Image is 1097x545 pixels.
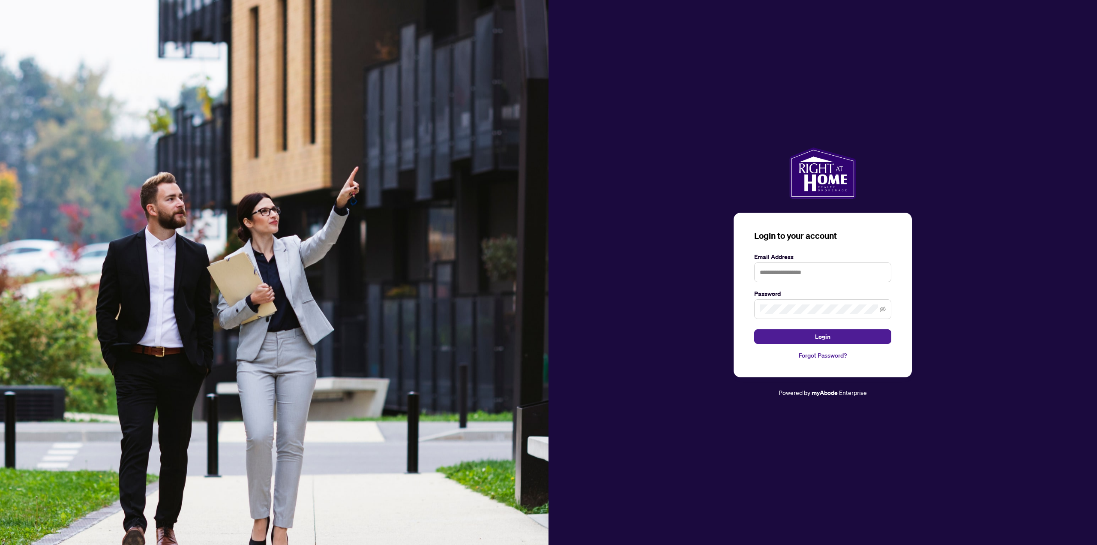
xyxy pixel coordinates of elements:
[779,388,810,396] span: Powered by
[880,306,886,312] span: eye-invisible
[754,230,891,242] h3: Login to your account
[754,329,891,344] button: Login
[754,351,891,360] a: Forgot Password?
[789,148,856,199] img: ma-logo
[754,252,891,262] label: Email Address
[815,330,830,343] span: Login
[839,388,867,396] span: Enterprise
[754,289,891,298] label: Password
[812,388,838,397] a: myAbode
